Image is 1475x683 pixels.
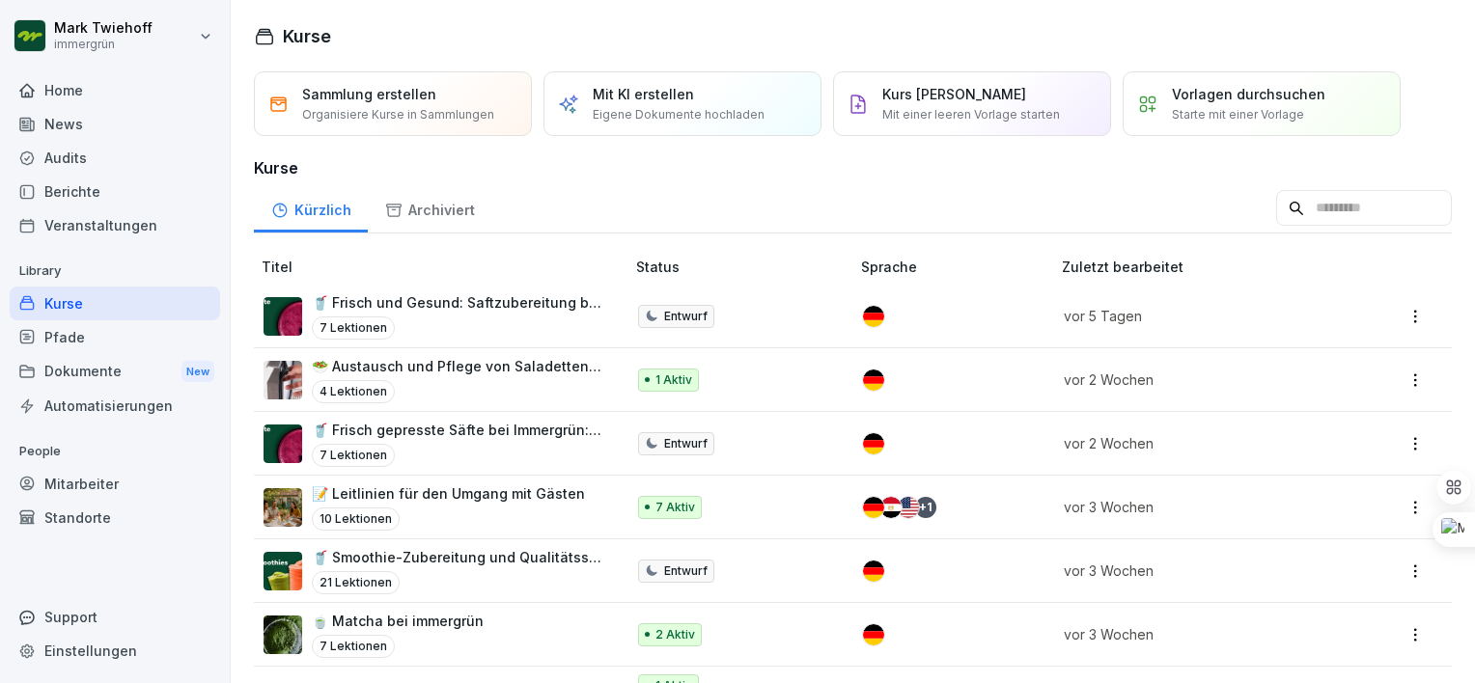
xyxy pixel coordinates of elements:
[312,444,395,467] p: 7 Lektionen
[254,156,1452,179] h3: Kurse
[283,23,331,49] h1: Kurse
[664,562,708,580] p: Entwurf
[264,424,302,463] img: enmhwa8iv0odf8a38bl2qb71.png
[10,501,220,534] a: Standorte
[264,552,302,590] img: xveqh65huc50s6mf6bwzngut.png
[10,320,220,354] a: Pfade
[10,175,220,208] a: Berichte
[312,547,605,567] p: 🥤 Smoothie-Zubereitung und Qualitätsstandards bei immergrün
[880,497,902,518] img: eg.svg
[1064,433,1329,453] p: vor 2 Wochen
[655,371,692,389] p: 1 Aktiv
[10,467,220,501] a: Mitarbeiter
[264,297,302,336] img: ihtmn1velqizc1io379z6vw2.png
[1064,306,1329,326] p: vor 5 Tagen
[312,316,395,340] p: 7 Lektionen
[898,497,919,518] img: us.svg
[863,433,884,454] img: de.svg
[863,624,884,645] img: de.svg
[655,626,695,643] p: 2 Aktiv
[10,354,220,390] div: Dokumente
[882,84,1026,104] p: Kurs [PERSON_NAME]
[262,257,628,277] p: Titel
[10,107,220,141] a: News
[302,106,494,123] p: Organisiere Kurse in Sammlungen
[54,20,153,37] p: Mark Twiehoff
[312,571,400,594] p: 21 Lektionen
[264,361,302,399] img: uknpxojg8kuhh1i9ukgnffeq.png
[664,308,708,325] p: Entwurf
[312,292,605,313] p: 🥤 Frisch und Gesund: Saftzubereitung bei immergrün
[181,361,214,383] div: New
[1172,106,1304,123] p: Starte mit einer Vorlage
[1064,560,1329,581] p: vor 3 Wochen
[10,73,220,107] a: Home
[593,84,694,104] p: Mit KI erstellen
[54,38,153,51] p: immergrün
[915,497,936,518] div: + 1
[312,507,400,531] p: 10 Lektionen
[861,257,1053,277] p: Sprache
[10,600,220,634] div: Support
[863,560,884,582] img: de.svg
[312,356,605,376] p: 🥗 Austausch und Pflege von Saladetten-Dichtungen
[593,106,765,123] p: Eigene Dokumente hochladen
[1064,497,1329,517] p: vor 3 Wochen
[1062,257,1352,277] p: Zuletzt bearbeitet
[1064,369,1329,390] p: vor 2 Wochen
[312,635,395,658] p: 7 Lektionen
[10,287,220,320] a: Kurse
[655,499,695,516] p: 7 Aktiv
[10,389,220,423] a: Automatisierungen
[10,141,220,175] a: Audits
[10,208,220,242] a: Veranstaltungen
[312,380,395,403] p: 4 Lektionen
[264,615,302,654] img: v3mzz9dj9q5emoctvkhujgmn.png
[264,488,302,527] img: a27oragryds2b2m70bpdj7ol.png
[312,420,605,440] p: 🥤 Frisch gepresste Säfte bei Immergrün: Qualität und Prozesse
[312,483,585,504] p: 📝 Leitlinien für den Umgang mit Gästen
[664,435,708,452] p: Entwurf
[10,436,220,467] p: People
[10,256,220,287] p: Library
[10,354,220,390] a: DokumenteNew
[10,634,220,668] a: Einstellungen
[1172,84,1325,104] p: Vorlagen durchsuchen
[882,106,1060,123] p: Mit einer leeren Vorlage starten
[636,257,853,277] p: Status
[863,369,884,391] img: de.svg
[302,84,436,104] p: Sammlung erstellen
[863,306,884,327] img: de.svg
[368,183,491,232] a: Archiviert
[312,611,484,631] p: 🍵 Matcha bei immergrün
[1064,624,1329,644] p: vor 3 Wochen
[254,183,368,232] a: Kürzlich
[863,497,884,518] img: de.svg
